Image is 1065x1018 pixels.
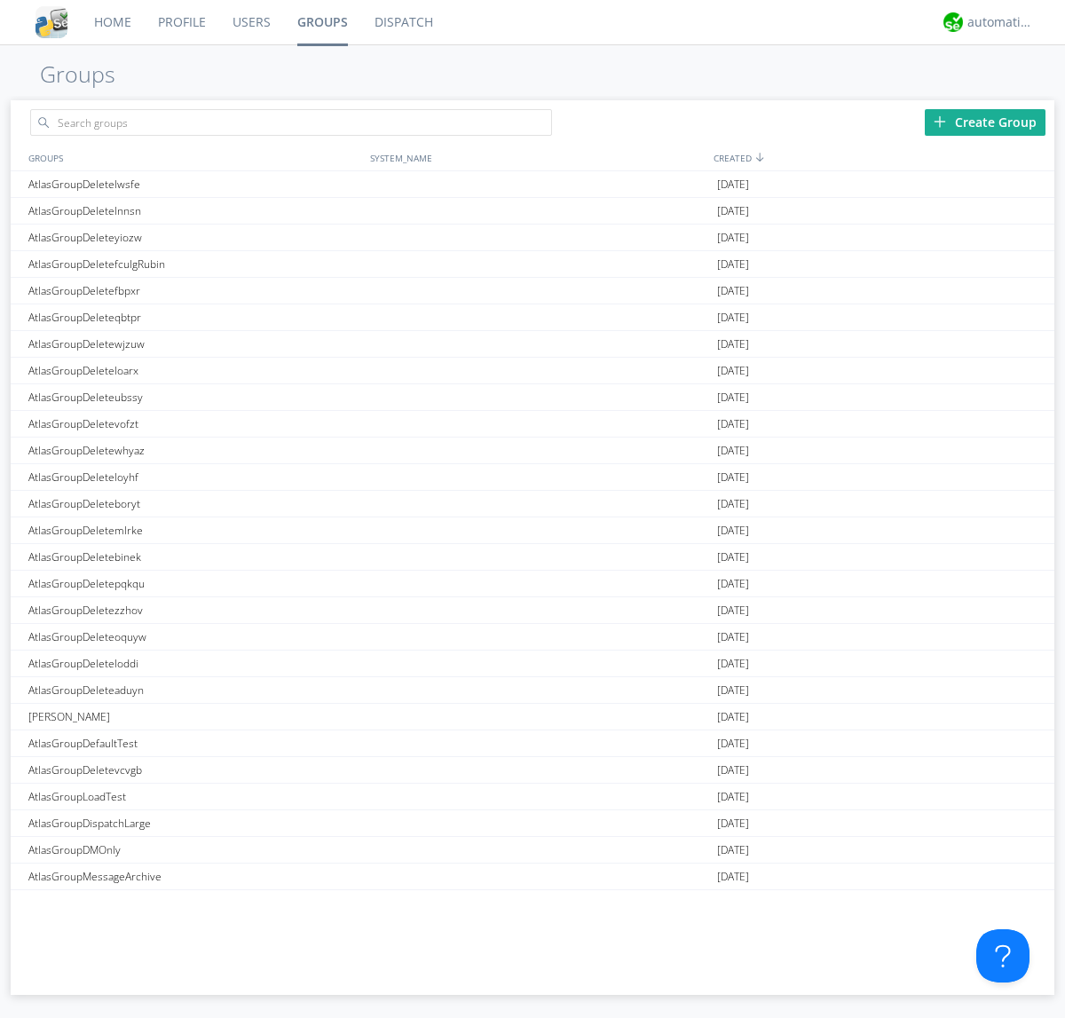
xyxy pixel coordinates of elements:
[24,890,366,916] div: AtlasGroupDeletemwbwn
[11,198,1054,225] a: AtlasGroupDeletelnnsn[DATE]
[11,438,1054,464] a: AtlasGroupDeletewhyaz[DATE]
[717,571,749,597] span: [DATE]
[717,784,749,810] span: [DATE]
[717,278,749,304] span: [DATE]
[934,115,946,128] img: plus.svg
[24,677,366,703] div: AtlasGroupDeleteaduyn
[717,464,749,491] span: [DATE]
[717,171,749,198] span: [DATE]
[24,730,366,756] div: AtlasGroupDefaultTest
[24,624,366,650] div: AtlasGroupDeleteoquyw
[24,784,366,809] div: AtlasGroupLoadTest
[717,810,749,837] span: [DATE]
[24,358,366,383] div: AtlasGroupDeleteloarx
[24,331,366,357] div: AtlasGroupDeletewjzuw
[717,651,749,677] span: [DATE]
[11,331,1054,358] a: AtlasGroupDeletewjzuw[DATE]
[717,837,749,864] span: [DATE]
[943,12,963,32] img: d2d01cd9b4174d08988066c6d424eccd
[24,517,366,543] div: AtlasGroupDeletemlrke
[717,624,749,651] span: [DATE]
[717,411,749,438] span: [DATE]
[717,597,749,624] span: [DATE]
[11,624,1054,651] a: AtlasGroupDeleteoquyw[DATE]
[717,384,749,411] span: [DATE]
[11,411,1054,438] a: AtlasGroupDeletevofzt[DATE]
[24,304,366,330] div: AtlasGroupDeleteqbtpr
[11,384,1054,411] a: AtlasGroupDeleteubssy[DATE]
[30,109,552,136] input: Search groups
[717,358,749,384] span: [DATE]
[35,6,67,38] img: cddb5a64eb264b2086981ab96f4c1ba7
[24,704,366,730] div: [PERSON_NAME]
[24,251,366,277] div: AtlasGroupDeletefculgRubin
[24,171,366,197] div: AtlasGroupDeletelwsfe
[717,198,749,225] span: [DATE]
[24,651,366,676] div: AtlasGroupDeleteloddi
[717,757,749,784] span: [DATE]
[11,784,1054,810] a: AtlasGroupLoadTest[DATE]
[24,757,366,783] div: AtlasGroupDeletevcvgb
[24,411,366,437] div: AtlasGroupDeletevofzt
[24,225,366,250] div: AtlasGroupDeleteyiozw
[11,225,1054,251] a: AtlasGroupDeleteyiozw[DATE]
[24,597,366,623] div: AtlasGroupDeletezzhov
[717,225,749,251] span: [DATE]
[717,331,749,358] span: [DATE]
[11,677,1054,704] a: AtlasGroupDeleteaduyn[DATE]
[11,544,1054,571] a: AtlasGroupDeletebinek[DATE]
[717,704,749,730] span: [DATE]
[717,730,749,757] span: [DATE]
[24,198,366,224] div: AtlasGroupDeletelnnsn
[24,544,366,570] div: AtlasGroupDeletebinek
[717,517,749,544] span: [DATE]
[11,464,1054,491] a: AtlasGroupDeleteloyhf[DATE]
[717,677,749,704] span: [DATE]
[24,278,366,304] div: AtlasGroupDeletefbpxr
[11,651,1054,677] a: AtlasGroupDeleteloddi[DATE]
[11,278,1054,304] a: AtlasGroupDeletefbpxr[DATE]
[11,704,1054,730] a: [PERSON_NAME][DATE]
[24,145,361,170] div: GROUPS
[24,810,366,836] div: AtlasGroupDispatchLarge
[24,837,366,863] div: AtlasGroupDMOnly
[11,730,1054,757] a: AtlasGroupDefaultTest[DATE]
[24,438,366,463] div: AtlasGroupDeletewhyaz
[967,13,1034,31] div: automation+atlas
[717,438,749,464] span: [DATE]
[11,810,1054,837] a: AtlasGroupDispatchLarge[DATE]
[24,571,366,596] div: AtlasGroupDeletepqkqu
[11,571,1054,597] a: AtlasGroupDeletepqkqu[DATE]
[24,384,366,410] div: AtlasGroupDeleteubssy
[366,145,709,170] div: SYSTEM_NAME
[717,491,749,517] span: [DATE]
[717,890,749,917] span: [DATE]
[11,517,1054,544] a: AtlasGroupDeletemlrke[DATE]
[11,890,1054,917] a: AtlasGroupDeletemwbwn[DATE]
[11,304,1054,331] a: AtlasGroupDeleteqbtpr[DATE]
[717,304,749,331] span: [DATE]
[24,864,366,889] div: AtlasGroupMessageArchive
[24,464,366,490] div: AtlasGroupDeleteloyhf
[717,864,749,890] span: [DATE]
[11,491,1054,517] a: AtlasGroupDeleteboryt[DATE]
[11,757,1054,784] a: AtlasGroupDeletevcvgb[DATE]
[11,864,1054,890] a: AtlasGroupMessageArchive[DATE]
[11,251,1054,278] a: AtlasGroupDeletefculgRubin[DATE]
[11,171,1054,198] a: AtlasGroupDeletelwsfe[DATE]
[717,544,749,571] span: [DATE]
[11,837,1054,864] a: AtlasGroupDMOnly[DATE]
[24,491,366,517] div: AtlasGroupDeleteboryt
[11,358,1054,384] a: AtlasGroupDeleteloarx[DATE]
[976,929,1029,982] iframe: Toggle Customer Support
[925,109,1045,136] div: Create Group
[11,597,1054,624] a: AtlasGroupDeletezzhov[DATE]
[709,145,1054,170] div: CREATED
[717,251,749,278] span: [DATE]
